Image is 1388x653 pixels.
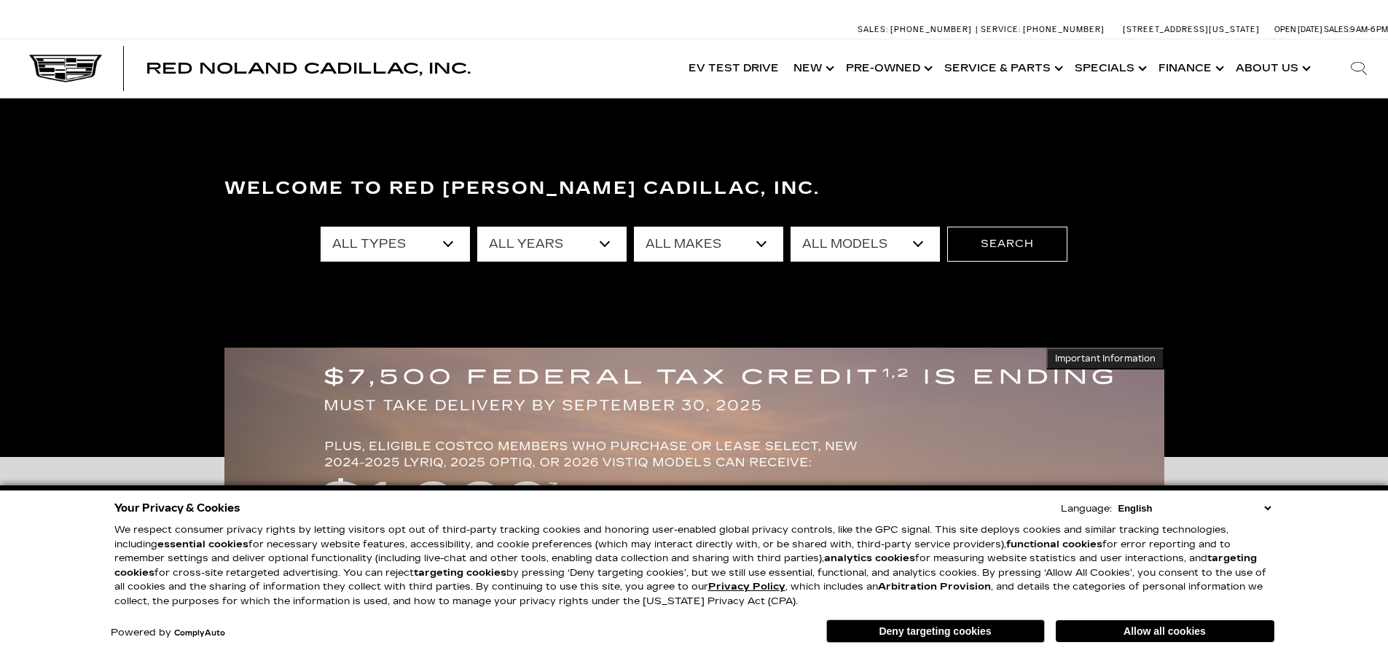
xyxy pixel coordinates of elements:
[146,60,471,77] span: Red Noland Cadillac, Inc.
[878,581,991,593] strong: Arbitration Provision
[29,55,102,82] img: Cadillac Dark Logo with Cadillac White Text
[791,227,940,262] select: Filter by model
[947,227,1067,262] button: Search
[111,628,225,638] div: Powered by
[1151,39,1228,98] a: Finance
[634,227,783,262] select: Filter by make
[1123,25,1260,34] a: [STREET_ADDRESS][US_STATE]
[1023,25,1105,34] span: [PHONE_NUMBER]
[157,539,248,550] strong: essential cookies
[937,39,1067,98] a: Service & Parts
[414,567,506,579] strong: targeting cookies
[1056,620,1274,642] button: Allow all cookies
[1274,25,1322,34] span: Open [DATE]
[824,552,915,564] strong: analytics cookies
[146,61,471,76] a: Red Noland Cadillac, Inc.
[826,619,1045,643] button: Deny targeting cookies
[477,227,627,262] select: Filter by year
[976,26,1108,34] a: Service: [PHONE_NUMBER]
[890,25,972,34] span: [PHONE_NUMBER]
[174,629,225,638] a: ComplyAuto
[1061,504,1112,514] div: Language:
[839,39,937,98] a: Pre-Owned
[114,523,1274,609] p: We respect consumer privacy rights by letting visitors opt out of third-party tracking cookies an...
[1350,25,1388,34] span: 9 AM-6 PM
[1046,348,1164,369] button: Important Information
[224,174,1164,203] h3: Welcome to Red [PERSON_NAME] Cadillac, Inc.
[681,39,786,98] a: EV Test Drive
[114,498,240,518] span: Your Privacy & Cookies
[786,39,839,98] a: New
[321,227,470,262] select: Filter by type
[114,552,1257,579] strong: targeting cookies
[1324,25,1350,34] span: Sales:
[1115,501,1274,515] select: Language Select
[858,26,976,34] a: Sales: [PHONE_NUMBER]
[708,581,785,593] a: Privacy Policy
[1228,39,1315,98] a: About Us
[1055,353,1156,364] span: Important Information
[1006,539,1102,550] strong: functional cookies
[858,25,888,34] span: Sales:
[981,25,1021,34] span: Service:
[1067,39,1151,98] a: Specials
